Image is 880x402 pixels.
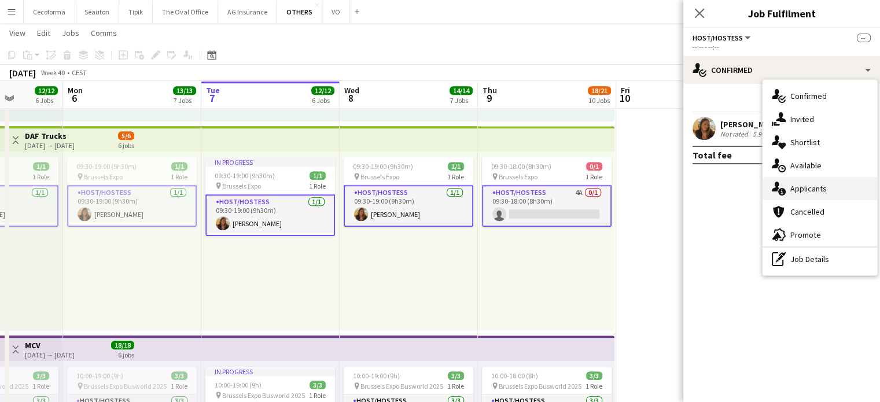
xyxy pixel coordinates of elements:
[84,382,167,390] span: Brussels Expo Busworld 2025
[790,230,821,240] span: Promote
[360,382,443,390] span: Brussels Expo Busworld 2025
[344,85,359,95] span: Wed
[38,68,67,77] span: Week 40
[206,85,220,95] span: Tue
[482,157,612,227] app-job-card: 09:30-18:00 (8h30m)0/1 Brussels Expo1 RoleHost/Hostess4A0/109:30-18:00 (8h30m)
[68,85,83,95] span: Mon
[311,86,334,95] span: 12/12
[447,382,464,390] span: 1 Role
[790,137,820,147] span: Shortlist
[72,68,87,77] div: CEST
[448,371,464,380] span: 3/3
[322,1,350,23] button: VO
[171,172,187,181] span: 1 Role
[482,185,612,227] app-card-role: Host/Hostess4A0/109:30-18:00 (8h30m)
[35,96,57,105] div: 6 Jobs
[62,28,79,38] span: Jobs
[76,162,137,171] span: 09:30-19:00 (9h30m)
[75,1,119,23] button: Seauton
[790,206,824,217] span: Cancelled
[222,391,305,400] span: Brussels Expo Busworld 2025
[763,248,877,271] div: Job Details
[9,28,25,38] span: View
[619,91,630,105] span: 10
[25,131,75,141] h3: DAF Trucks
[483,85,497,95] span: Thu
[693,43,871,51] div: --:-- - --:--
[35,86,58,95] span: 12/12
[586,172,602,181] span: 1 Role
[218,1,277,23] button: AG Insurance
[25,141,75,150] div: [DATE] → [DATE]
[693,34,752,42] button: Host/Hostess
[344,185,473,227] app-card-role: Host/Hostess1/109:30-19:00 (9h30m)[PERSON_NAME]
[215,381,262,389] span: 10:00-19:00 (9h)
[586,371,602,380] span: 3/3
[693,34,743,42] span: Host/Hostess
[450,96,472,105] div: 7 Jobs
[119,1,153,23] button: Tipik
[309,182,326,190] span: 1 Role
[344,157,473,227] app-job-card: 09:30-19:00 (9h30m)1/1 Brussels Expo1 RoleHost/Hostess1/109:30-19:00 (9h30m)[PERSON_NAME]
[37,28,50,38] span: Edit
[171,162,187,171] span: 1/1
[111,341,134,349] span: 18/18
[222,182,261,190] span: Brussels Expo
[353,371,400,380] span: 10:00-19:00 (9h)
[720,119,808,130] div: [PERSON_NAME] (5 of 6)
[205,367,335,376] div: In progress
[450,86,473,95] span: 14/14
[588,86,611,95] span: 18/21
[32,172,49,181] span: 1 Role
[750,130,773,138] div: 5.9km
[84,172,123,181] span: Brussels Expo
[857,34,871,42] span: --
[360,172,399,181] span: Brussels Expo
[171,371,187,380] span: 3/3
[153,1,218,23] button: The Oval Office
[25,351,75,359] div: [DATE] → [DATE]
[790,114,814,124] span: Invited
[204,91,220,105] span: 7
[171,382,187,390] span: 1 Role
[67,157,197,227] app-job-card: 09:30-19:00 (9h30m)1/1 Brussels Expo1 RoleHost/Hostess1/109:30-19:00 (9h30m)[PERSON_NAME]
[491,371,538,380] span: 10:00-18:00 (8h)
[32,382,49,390] span: 1 Role
[310,171,326,180] span: 1/1
[86,25,121,40] a: Comms
[76,371,123,380] span: 10:00-19:00 (9h)
[205,157,335,236] app-job-card: In progress09:30-19:00 (9h30m)1/1 Brussels Expo1 RoleHost/Hostess1/109:30-19:00 (9h30m)[PERSON_NAME]
[310,381,326,389] span: 3/3
[683,56,880,84] div: Confirmed
[91,28,117,38] span: Comms
[309,391,326,400] span: 1 Role
[215,171,275,180] span: 09:30-19:00 (9h30m)
[312,96,334,105] div: 6 Jobs
[491,162,551,171] span: 09:30-18:00 (8h30m)
[586,382,602,390] span: 1 Role
[67,185,197,227] app-card-role: Host/Hostess1/109:30-19:00 (9h30m)[PERSON_NAME]
[586,162,602,171] span: 0/1
[447,172,464,181] span: 1 Role
[33,371,49,380] span: 3/3
[448,162,464,171] span: 1/1
[621,85,630,95] span: Fri
[118,140,134,150] div: 6 jobs
[173,86,196,95] span: 13/13
[790,160,822,171] span: Available
[693,149,732,161] div: Total fee
[683,6,880,21] h3: Job Fulfilment
[57,25,84,40] a: Jobs
[118,131,134,140] span: 5/6
[205,157,335,167] div: In progress
[33,162,49,171] span: 1/1
[174,96,196,105] div: 7 Jobs
[205,194,335,236] app-card-role: Host/Hostess1/109:30-19:00 (9h30m)[PERSON_NAME]
[353,162,413,171] span: 09:30-19:00 (9h30m)
[343,91,359,105] span: 8
[118,349,134,359] div: 6 jobs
